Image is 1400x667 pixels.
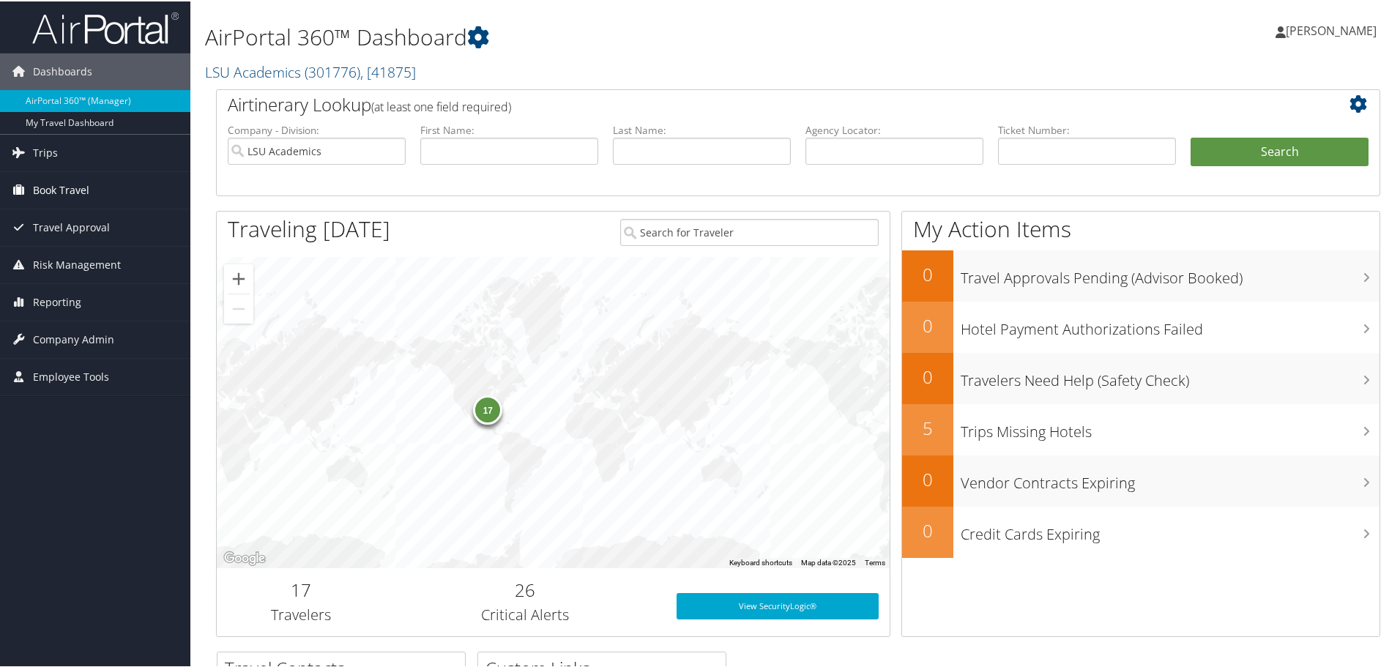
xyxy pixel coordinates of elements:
[33,208,110,245] span: Travel Approval
[1286,21,1377,37] span: [PERSON_NAME]
[902,414,953,439] h2: 5
[1191,136,1369,165] button: Search
[228,576,374,601] h2: 17
[729,556,792,567] button: Keyboard shortcuts
[620,217,879,245] input: Search for Traveler
[228,91,1272,116] h2: Airtinerary Lookup
[902,517,953,542] h2: 0
[205,61,416,81] a: LSU Academics
[902,466,953,491] h2: 0
[224,263,253,292] button: Zoom in
[998,122,1176,136] label: Ticket Number:
[33,245,121,282] span: Risk Management
[961,310,1379,338] h3: Hotel Payment Authorizations Failed
[902,249,1379,300] a: 0Travel Approvals Pending (Advisor Booked)
[902,505,1379,556] a: 0Credit Cards Expiring
[902,351,1379,403] a: 0Travelers Need Help (Safety Check)
[902,363,953,388] h2: 0
[33,357,109,394] span: Employee Tools
[961,515,1379,543] h3: Credit Cards Expiring
[961,362,1379,390] h3: Travelers Need Help (Safety Check)
[677,592,879,618] a: View SecurityLogic®
[32,10,179,44] img: airportal-logo.png
[961,259,1379,287] h3: Travel Approvals Pending (Advisor Booked)
[228,212,390,243] h1: Traveling [DATE]
[360,61,416,81] span: , [ 41875 ]
[902,212,1379,243] h1: My Action Items
[961,464,1379,492] h3: Vendor Contracts Expiring
[473,394,502,423] div: 17
[902,261,953,286] h2: 0
[902,300,1379,351] a: 0Hotel Payment Authorizations Failed
[33,320,114,357] span: Company Admin
[902,454,1379,505] a: 0Vendor Contracts Expiring
[613,122,791,136] label: Last Name:
[228,122,406,136] label: Company - Division:
[33,283,81,319] span: Reporting
[801,557,856,565] span: Map data ©2025
[420,122,598,136] label: First Name:
[305,61,360,81] span: ( 301776 )
[902,312,953,337] h2: 0
[1276,7,1391,51] a: [PERSON_NAME]
[805,122,983,136] label: Agency Locator:
[33,133,58,170] span: Trips
[228,603,374,624] h3: Travelers
[205,21,996,51] h1: AirPortal 360™ Dashboard
[371,97,511,113] span: (at least one field required)
[865,557,885,565] a: Terms (opens in new tab)
[396,603,655,624] h3: Critical Alerts
[961,413,1379,441] h3: Trips Missing Hotels
[396,576,655,601] h2: 26
[33,171,89,207] span: Book Travel
[220,548,269,567] a: Open this area in Google Maps (opens a new window)
[33,52,92,89] span: Dashboards
[902,403,1379,454] a: 5Trips Missing Hotels
[220,548,269,567] img: Google
[224,293,253,322] button: Zoom out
